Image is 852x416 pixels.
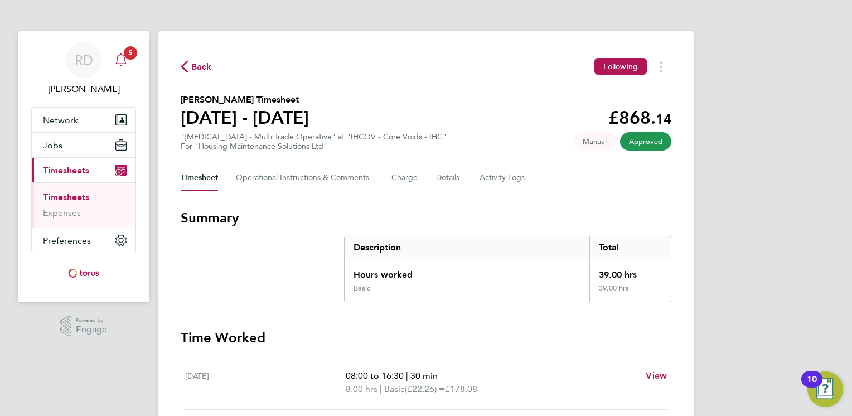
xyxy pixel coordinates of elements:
div: Description [345,236,589,259]
div: Timesheets [32,182,135,228]
button: Timesheet [181,165,218,191]
div: Summary [344,236,671,302]
button: Timesheets [32,158,135,182]
span: (£22.26) = [405,384,445,394]
span: 08:00 to 16:30 [346,370,404,381]
h3: Summary [181,209,671,227]
span: This timesheet has been approved. [620,132,671,151]
div: For "Housing Maintenance Solutions Ltd" [181,142,447,151]
span: Basic [384,383,405,396]
button: Jobs [32,133,135,157]
a: View [646,369,667,383]
div: [DATE] [185,369,346,396]
a: Go to home page [31,264,136,282]
a: Expenses [43,207,81,218]
a: 5 [110,42,132,78]
button: Network [32,108,135,132]
span: Preferences [43,235,91,246]
span: | [406,370,408,381]
button: Details [436,165,462,191]
span: 5 [124,46,137,60]
button: Following [594,58,647,75]
a: Powered byEngage [60,316,108,337]
span: Following [603,61,638,71]
nav: Main navigation [18,31,149,302]
span: This timesheet was manually created. [574,132,616,151]
span: Network [43,115,78,125]
div: 39.00 hrs [589,284,671,302]
button: Timesheets Menu [651,58,671,75]
div: Hours worked [345,259,589,284]
a: RD[PERSON_NAME] [31,42,136,96]
span: 30 min [410,370,438,381]
span: 8.00 hrs [346,384,377,394]
button: Back [181,60,212,74]
span: | [380,384,382,394]
button: Open Resource Center, 10 new notifications [807,371,843,407]
div: Basic [354,284,370,293]
div: "[MEDICAL_DATA] - Multi Trade Operative" at "IHCOV - Core Voids - IHC" [181,132,447,151]
span: RD [75,53,93,67]
button: Operational Instructions & Comments [236,165,374,191]
button: Charge [391,165,418,191]
span: £178.08 [445,384,477,394]
span: 14 [656,111,671,127]
a: Timesheets [43,192,89,202]
h1: [DATE] - [DATE] [181,107,309,129]
span: Engage [76,325,107,335]
span: Ryan Dobie [31,83,136,96]
button: Preferences [32,228,135,253]
h2: [PERSON_NAME] Timesheet [181,93,309,107]
h3: Time Worked [181,329,671,347]
div: Total [589,236,671,259]
span: Timesheets [43,165,89,176]
button: Activity Logs [480,165,526,191]
span: Back [191,60,212,74]
img: torus-logo-retina.png [64,264,103,282]
span: Jobs [43,140,62,151]
span: View [646,370,667,381]
span: Powered by [76,316,107,325]
div: 39.00 hrs [589,259,671,284]
div: 10 [807,379,817,394]
app-decimal: £868. [608,107,671,128]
